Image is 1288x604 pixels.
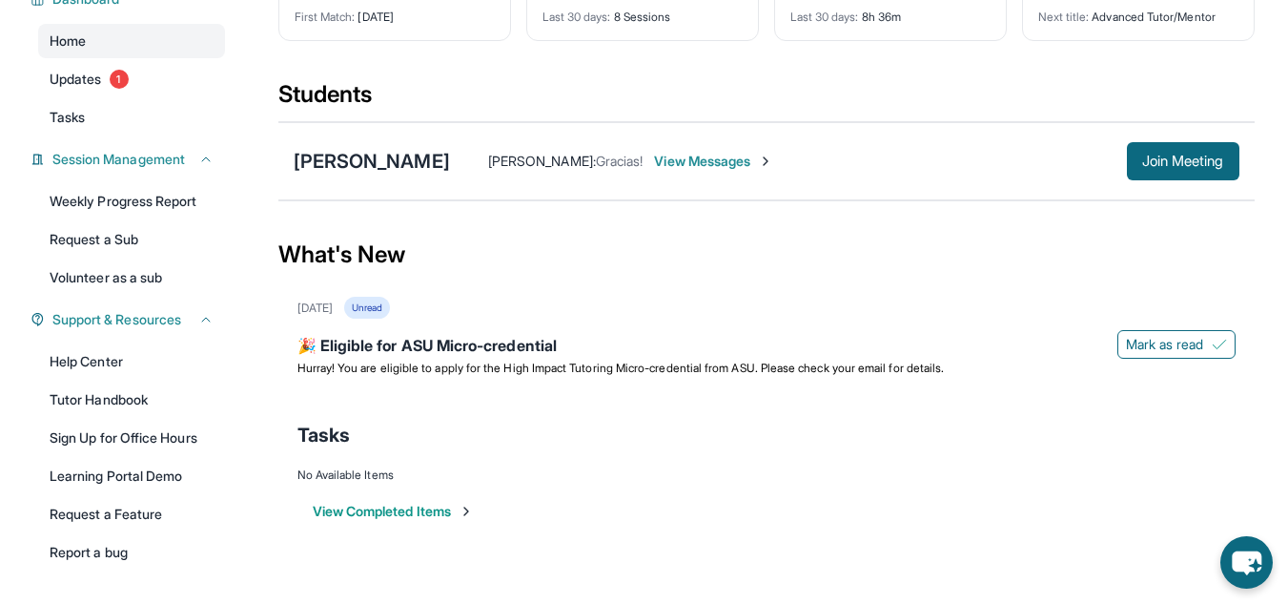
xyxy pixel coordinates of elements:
img: Chevron-Right [758,154,773,169]
a: Request a Feature [38,497,225,531]
span: Last 30 days : [542,10,611,24]
span: [PERSON_NAME] : [488,153,596,169]
span: First Match : [295,10,356,24]
a: Home [38,24,225,58]
span: Next title : [1038,10,1090,24]
span: Session Management [52,150,185,169]
span: Gracias! [596,153,644,169]
div: Students [278,79,1255,121]
button: Mark as read [1117,330,1236,359]
button: Support & Resources [45,310,214,329]
div: No Available Items [297,468,1236,483]
span: Updates [50,70,102,89]
a: Updates1 [38,62,225,96]
div: What's New [278,213,1255,297]
a: Learning Portal Demo [38,459,225,493]
span: 1 [110,70,129,89]
span: Hurray! You are eligible to apply for the High Impact Tutoring Micro-credential from ASU. Please ... [297,361,945,375]
span: Join Meeting [1142,156,1224,167]
a: Report a bug [38,535,225,570]
div: 🎉 Eligible for ASU Micro-credential [297,334,1236,361]
div: Unread [344,297,390,319]
span: Mark as read [1126,335,1204,354]
span: Last 30 days : [790,10,859,24]
span: Tasks [50,108,85,127]
a: Sign Up for Office Hours [38,421,225,455]
img: Mark as read [1212,337,1227,352]
a: Tasks [38,100,225,135]
div: [PERSON_NAME] [294,148,450,175]
a: Tutor Handbook [38,383,225,417]
span: Tasks [297,422,350,448]
span: View Messages [654,152,773,171]
a: Help Center [38,344,225,379]
button: View Completed Items [313,502,474,521]
div: [DATE] [297,301,333,316]
span: Home [50,31,86,51]
span: Support & Resources [52,310,181,329]
button: chat-button [1220,536,1273,589]
button: Join Meeting [1127,142,1239,180]
button: Session Management [45,150,214,169]
a: Volunteer as a sub [38,260,225,295]
a: Weekly Progress Report [38,184,225,219]
a: Request a Sub [38,222,225,257]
